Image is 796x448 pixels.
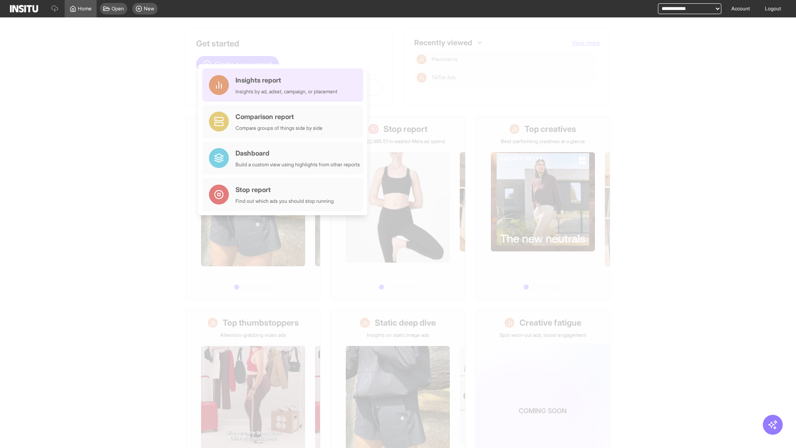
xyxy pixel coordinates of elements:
[78,5,92,12] span: Home
[235,88,337,95] div: Insights by ad, adset, campaign, or placement
[235,148,360,158] div: Dashboard
[112,5,124,12] span: Open
[235,161,360,168] div: Build a custom view using highlights from other reports
[235,125,323,131] div: Compare groups of things side by side
[235,112,323,122] div: Comparison report
[144,5,154,12] span: New
[10,5,38,12] img: Logo
[235,198,334,205] div: Find out which ads you should stop running
[235,75,337,85] div: Insights report
[235,185,334,195] div: Stop report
